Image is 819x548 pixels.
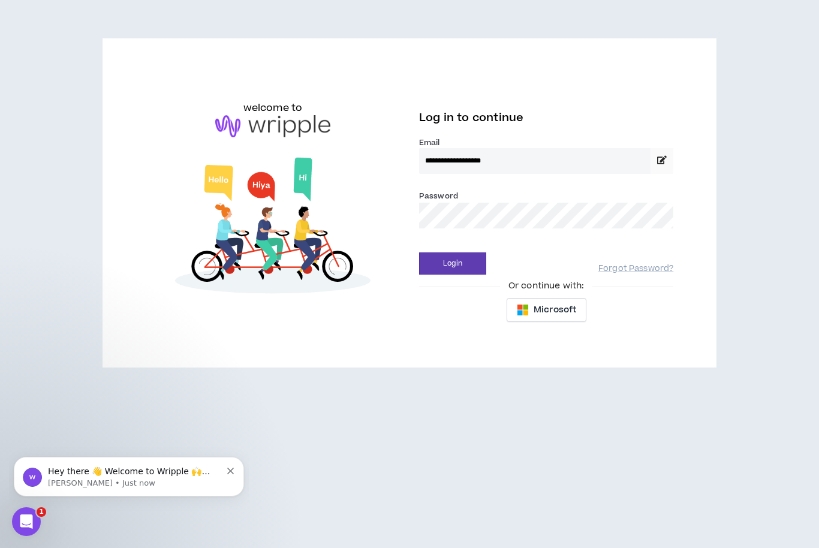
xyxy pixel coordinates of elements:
[419,137,673,148] label: Email
[215,115,330,138] img: logo-brand.png
[419,252,486,275] button: Login
[507,298,586,322] button: Microsoft
[419,110,523,125] span: Log in to continue
[500,279,592,293] span: Or continue with:
[419,191,458,201] label: Password
[243,101,303,115] h6: welcome to
[12,507,41,536] iframe: Intercom live chat
[534,303,576,317] span: Microsoft
[9,432,249,516] iframe: Intercom notifications message
[37,507,46,517] span: 1
[598,263,673,275] a: Forgot Password?
[146,149,400,305] img: Welcome to Wripple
